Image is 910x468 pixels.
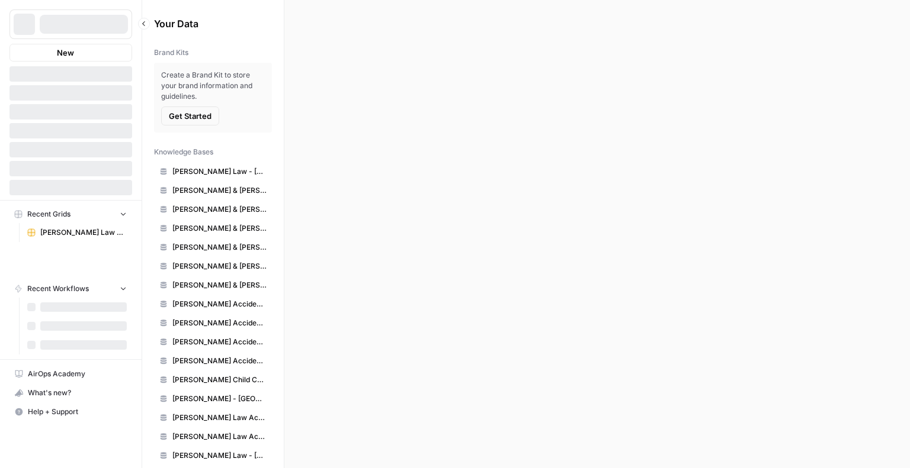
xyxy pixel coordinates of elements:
span: [PERSON_NAME] & [PERSON_NAME] - JC [172,223,267,234]
span: Get Started [169,110,212,122]
span: [PERSON_NAME] Accident Attorneys - League City [172,318,267,328]
span: [PERSON_NAME] & [PERSON_NAME] [172,261,267,272]
a: [PERSON_NAME] Law Accident Attorneys - [GEOGRAPHIC_DATA] [154,427,272,446]
span: Recent Grids [27,209,71,220]
button: What's new? [9,383,132,402]
div: What's new? [10,384,132,402]
span: Knowledge Bases [154,147,213,157]
span: [PERSON_NAME] & [PERSON_NAME] - Independence [172,204,267,215]
a: [PERSON_NAME] - [GEOGRAPHIC_DATA] [154,389,272,408]
button: Recent Grids [9,205,132,223]
a: [PERSON_NAME] & [PERSON_NAME] - [US_STATE] [154,238,272,257]
a: [PERSON_NAME] Accident Attorneys - [GEOGRAPHIC_DATA] [154,295,272,314]
span: AirOps Academy [28,369,127,379]
a: [PERSON_NAME] & [PERSON_NAME] - Florissant [154,181,272,200]
a: [PERSON_NAME] & [PERSON_NAME] - Independence [154,200,272,219]
span: Create a Brand Kit to store your brand information and guidelines. [161,70,265,102]
a: [PERSON_NAME] & [PERSON_NAME] - JC [154,219,272,238]
a: [PERSON_NAME] & [PERSON_NAME] - [GEOGRAPHIC_DATA][PERSON_NAME] [154,276,272,295]
span: [PERSON_NAME] - [GEOGRAPHIC_DATA] [172,393,267,404]
span: [PERSON_NAME] & [PERSON_NAME] - [GEOGRAPHIC_DATA][PERSON_NAME] [172,280,267,291]
a: [PERSON_NAME] & [PERSON_NAME] [154,257,272,276]
span: [PERSON_NAME] Child Custody & Divorce Lawyers - [GEOGRAPHIC_DATA] [172,375,267,385]
a: [PERSON_NAME] Law Accident Attorneys - [GEOGRAPHIC_DATA] [154,408,272,427]
span: Brand Kits [154,47,188,58]
span: [PERSON_NAME] Law - [GEOGRAPHIC_DATA] [172,166,267,177]
button: Get Started [161,106,219,125]
a: [PERSON_NAME] Law Firm [22,223,132,242]
a: [PERSON_NAME] Child Custody & Divorce Lawyers - [GEOGRAPHIC_DATA] [154,370,272,389]
span: [PERSON_NAME] Accident Attorneys - [PERSON_NAME] [172,356,267,366]
a: [PERSON_NAME] Accident Attorneys - [GEOGRAPHIC_DATA] [154,333,272,351]
a: [PERSON_NAME] Law - [GEOGRAPHIC_DATA] [154,446,272,465]
span: [PERSON_NAME] & [PERSON_NAME] - Florissant [172,185,267,196]
button: Recent Workflows [9,280,132,298]
button: New [9,44,132,62]
a: [PERSON_NAME] Law - [GEOGRAPHIC_DATA] [154,162,272,181]
a: AirOps Academy [9,364,132,383]
span: Help + Support [28,406,127,417]
span: New [57,47,74,59]
span: Recent Workflows [27,283,89,294]
span: [PERSON_NAME] Accident Attorneys - [GEOGRAPHIC_DATA] [172,299,267,309]
span: [PERSON_NAME] & [PERSON_NAME] - [US_STATE] [172,242,267,253]
a: [PERSON_NAME] Accident Attorneys - League City [154,314,272,333]
span: [PERSON_NAME] Law - [GEOGRAPHIC_DATA] [172,450,267,461]
span: [PERSON_NAME] Law Accident Attorneys - [GEOGRAPHIC_DATA] [172,412,267,423]
a: [PERSON_NAME] Accident Attorneys - [PERSON_NAME] [154,351,272,370]
span: [PERSON_NAME] Accident Attorneys - [GEOGRAPHIC_DATA] [172,337,267,347]
button: Help + Support [9,402,132,421]
span: [PERSON_NAME] Law Firm [40,227,127,238]
span: [PERSON_NAME] Law Accident Attorneys - [GEOGRAPHIC_DATA] [172,431,267,442]
span: Your Data [154,17,258,31]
